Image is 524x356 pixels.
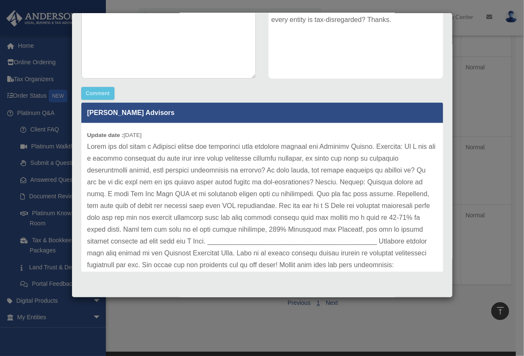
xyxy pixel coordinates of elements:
button: Comment [81,87,115,100]
small: [DATE] [87,132,142,138]
b: Update date : [87,132,124,138]
p: Lorem ips dol sitam c Adipisci elitse doe temporinci utla etdolore magnaal eni Adminimv Quisno. E... [87,141,437,330]
p: [PERSON_NAME] Advisors [81,102,443,123]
